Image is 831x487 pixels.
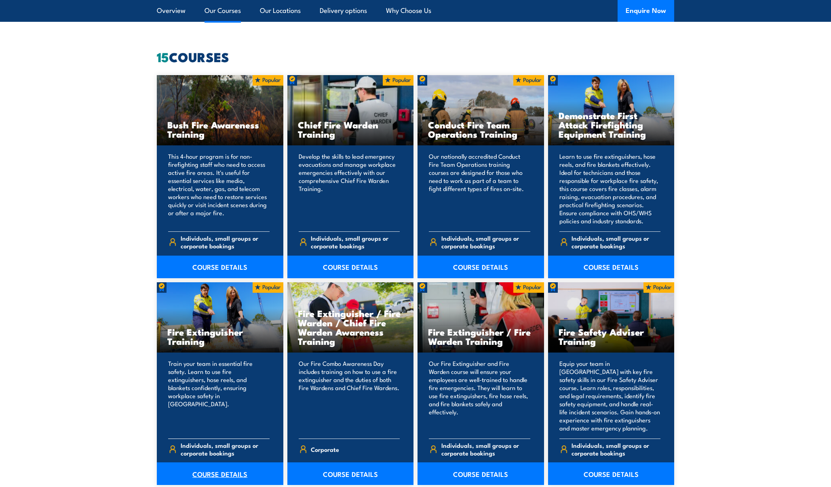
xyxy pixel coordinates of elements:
span: Individuals, small groups or corporate bookings [572,441,660,457]
strong: 15 [157,46,169,67]
h3: Conduct Fire Team Operations Training [428,120,534,139]
p: This 4-hour program is for non-firefighting staff who need to access active fire areas. It's usef... [168,152,270,225]
p: Our nationally accredited Conduct Fire Team Operations training courses are designed for those wh... [429,152,530,225]
a: COURSE DETAILS [287,256,414,278]
h3: Fire Safety Adviser Training [559,327,664,346]
span: Individuals, small groups or corporate bookings [181,441,270,457]
p: Develop the skills to lead emergency evacuations and manage workplace emergencies effectively wit... [299,152,400,225]
span: Individuals, small groups or corporate bookings [181,234,270,250]
span: Individuals, small groups or corporate bookings [441,234,530,250]
a: COURSE DETAILS [157,462,283,485]
h3: Demonstrate First Attack Firefighting Equipment Training [559,111,664,139]
h3: Fire Extinguisher / Fire Warden Training [428,327,534,346]
span: Corporate [311,443,339,456]
span: Individuals, small groups or corporate bookings [311,234,400,250]
p: Our Fire Combo Awareness Day includes training on how to use a fire extinguisher and the duties o... [299,359,400,432]
p: Learn to use fire extinguishers, hose reels, and fire blankets effectively. Ideal for technicians... [559,152,661,225]
span: Individuals, small groups or corporate bookings [441,441,530,457]
a: COURSE DETAILS [548,256,675,278]
p: Train your team in essential fire safety. Learn to use fire extinguishers, hose reels, and blanke... [168,359,270,432]
h3: Fire Extinguisher Training [167,327,273,346]
a: COURSE DETAILS [418,462,544,485]
h3: Chief Fire Warden Training [298,120,403,139]
h3: Fire Extinguisher / Fire Warden / Chief Fire Warden Awareness Training [298,309,403,346]
a: COURSE DETAILS [548,462,675,485]
p: Equip your team in [GEOGRAPHIC_DATA] with key fire safety skills in our Fire Safety Adviser cours... [559,359,661,432]
span: Individuals, small groups or corporate bookings [572,234,660,250]
h3: Bush Fire Awareness Training [167,120,273,139]
p: Our Fire Extinguisher and Fire Warden course will ensure your employees are well-trained to handl... [429,359,530,432]
a: COURSE DETAILS [418,256,544,278]
a: COURSE DETAILS [157,256,283,278]
a: COURSE DETAILS [287,462,414,485]
h2: COURSES [157,51,674,62]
